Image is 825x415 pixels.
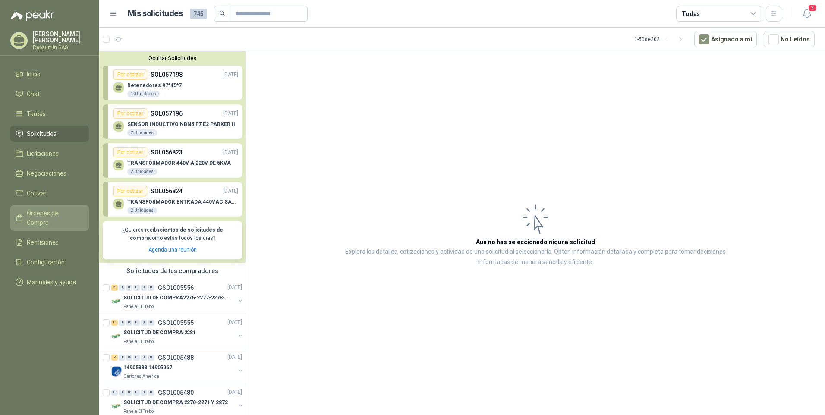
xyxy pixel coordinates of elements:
[113,147,147,157] div: Por cotizar
[111,387,244,415] a: 0 0 0 0 0 0 GSOL005480[DATE] Company LogoSOLICITUD DE COMPRA 2270-2271 Y 2272Panela El Trébol
[123,294,231,302] p: SOLICITUD DE COMPRA2276-2277-2278-2284-2285-
[99,51,246,263] div: Ocultar SolicitudesPor cotizarSOL057198[DATE] Retenedores 97*45*710 UnidadesPor cotizarSOL057196[...
[141,320,147,326] div: 0
[227,318,242,327] p: [DATE]
[123,329,196,337] p: SOLICITUD DE COMPRA 2281
[103,143,242,178] a: Por cotizarSOL056823[DATE] TRANSFORMADOR 440V A 220V DE 5KVA2 Unidades
[227,353,242,362] p: [DATE]
[148,247,197,253] a: Agenda una reunión
[10,165,89,182] a: Negociaciones
[682,9,700,19] div: Todas
[126,320,132,326] div: 0
[141,285,147,291] div: 0
[27,69,41,79] span: Inicio
[148,390,154,396] div: 0
[111,352,244,380] a: 2 0 0 0 0 0 GSOL005488[DATE] Company Logo14905888 14905967Cartones America
[123,399,228,407] p: SOLICITUD DE COMPRA 2270-2271 Y 2272
[128,7,183,20] h1: Mis solicitudes
[127,129,157,136] div: 2 Unidades
[127,91,160,97] div: 10 Unidades
[151,109,183,118] p: SOL057196
[111,390,118,396] div: 0
[123,408,155,415] p: Panela El Trébol
[476,237,595,247] h3: Aún no has seleccionado niguna solicitud
[127,121,235,127] p: SENSOR INDUCTIVO NBN5 F7 E2 PARKER II
[158,355,194,361] p: GSOL005488
[10,205,89,231] a: Órdenes de Compra
[33,45,89,50] p: Repsumin SAS
[10,126,89,142] a: Solicitudes
[10,185,89,201] a: Cotizar
[27,109,46,119] span: Tareas
[158,285,194,291] p: GSOL005556
[223,71,238,79] p: [DATE]
[119,390,125,396] div: 0
[10,86,89,102] a: Chat
[27,258,65,267] span: Configuración
[108,226,237,242] p: ¿Quieres recibir como estas todos los días?
[141,390,147,396] div: 0
[123,338,155,345] p: Panela El Trébol
[119,285,125,291] div: 0
[332,247,739,267] p: Explora los detalles, cotizaciones y actividad de una solicitud al seleccionarla. Obtén informaci...
[27,129,57,138] span: Solicitudes
[133,390,140,396] div: 0
[113,69,147,80] div: Por cotizar
[126,285,132,291] div: 0
[27,149,59,158] span: Licitaciones
[151,186,183,196] p: SOL056824
[127,199,238,205] p: TRANSFORMADOR ENTRADA 440VAC SALIDA 220VAC 10AMP 1000WATTS
[133,320,140,326] div: 0
[148,320,154,326] div: 0
[111,355,118,361] div: 2
[111,331,122,342] img: Company Logo
[764,31,815,47] button: No Leídos
[10,274,89,290] a: Manuales y ayuda
[10,145,89,162] a: Licitaciones
[111,285,118,291] div: 5
[111,283,244,310] a: 5 0 0 0 0 0 GSOL005556[DATE] Company LogoSOLICITUD DE COMPRA2276-2277-2278-2284-2285-Panela El Tr...
[799,6,815,22] button: 3
[151,70,183,79] p: SOL057198
[158,390,194,396] p: GSOL005480
[227,388,242,396] p: [DATE]
[27,208,81,227] span: Órdenes de Compra
[190,9,207,19] span: 745
[227,283,242,292] p: [DATE]
[103,104,242,139] a: Por cotizarSOL057196[DATE] SENSOR INDUCTIVO NBN5 F7 E2 PARKER II2 Unidades
[148,285,154,291] div: 0
[151,148,183,157] p: SOL056823
[694,31,757,47] button: Asignado a mi
[148,355,154,361] div: 0
[123,303,155,310] p: Panela El Trébol
[158,320,194,326] p: GSOL005555
[27,189,47,198] span: Cotizar
[99,263,246,279] div: Solicitudes de tus compradores
[127,168,157,175] div: 2 Unidades
[27,89,40,99] span: Chat
[126,390,132,396] div: 0
[103,182,242,217] a: Por cotizarSOL056824[DATE] TRANSFORMADOR ENTRADA 440VAC SALIDA 220VAC 10AMP 1000WATTS2 Unidades
[10,106,89,122] a: Tareas
[127,82,182,88] p: Retenedores 97*45*7
[10,234,89,251] a: Remisiones
[27,169,66,178] span: Negociaciones
[141,355,147,361] div: 0
[127,207,157,214] div: 2 Unidades
[111,296,122,307] img: Company Logo
[133,285,140,291] div: 0
[219,10,225,16] span: search
[123,373,159,380] p: Cartones America
[10,10,54,21] img: Logo peakr
[126,355,132,361] div: 0
[130,227,223,241] b: cientos de solicitudes de compra
[33,31,89,43] p: [PERSON_NAME] [PERSON_NAME]
[111,401,122,412] img: Company Logo
[10,66,89,82] a: Inicio
[123,364,172,372] p: 14905888 14905967
[10,254,89,270] a: Configuración
[103,55,242,61] button: Ocultar Solicitudes
[111,318,244,345] a: 11 0 0 0 0 0 GSOL005555[DATE] Company LogoSOLICITUD DE COMPRA 2281Panela El Trébol
[113,186,147,196] div: Por cotizar
[133,355,140,361] div: 0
